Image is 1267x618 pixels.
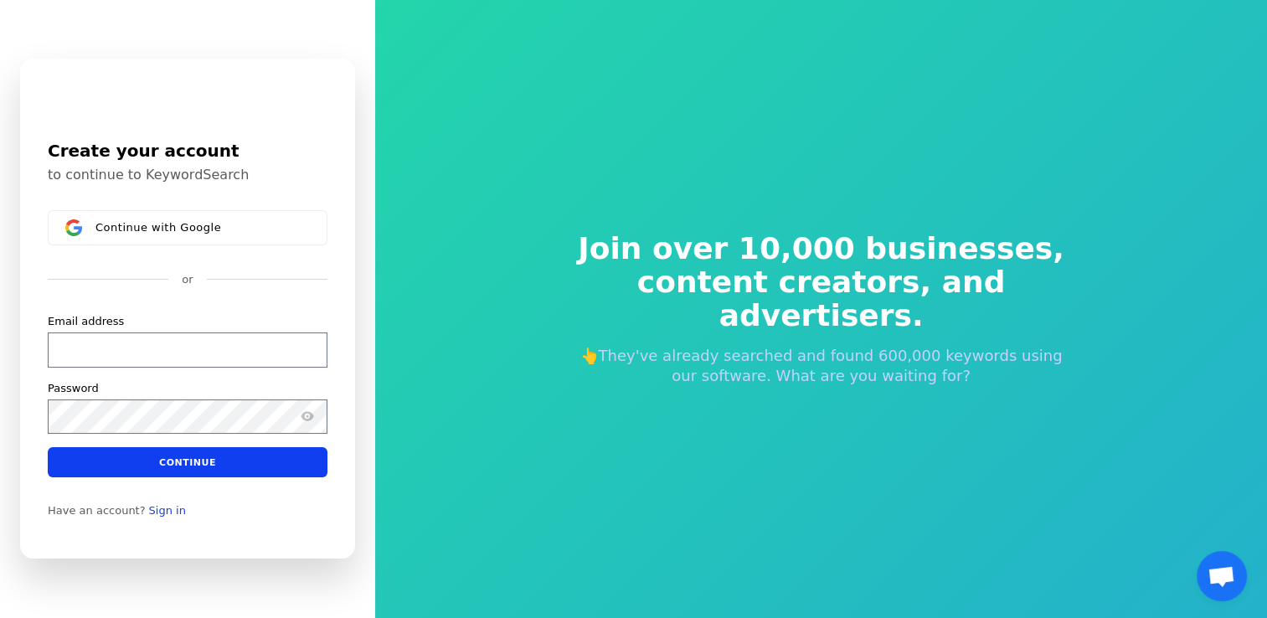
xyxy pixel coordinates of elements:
h1: Create your account [48,138,327,163]
p: or [182,272,193,287]
p: 👆They've already searched and found 600,000 keywords using our software. What are you waiting for? [567,346,1076,386]
a: Open chat [1197,551,1247,601]
span: Have an account? [48,504,146,518]
button: Sign in with GoogleContinue with Google [48,210,327,245]
button: Show password [297,407,317,427]
a: Sign in [149,504,186,518]
label: Email address [48,314,124,329]
span: Continue with Google [95,221,221,234]
span: content creators, and advertisers. [567,265,1076,332]
p: to continue to KeywordSearch [48,167,327,183]
button: Continue [48,447,327,477]
span: Join over 10,000 businesses, [567,232,1076,265]
img: Sign in with Google [65,219,82,236]
label: Password [48,381,99,396]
